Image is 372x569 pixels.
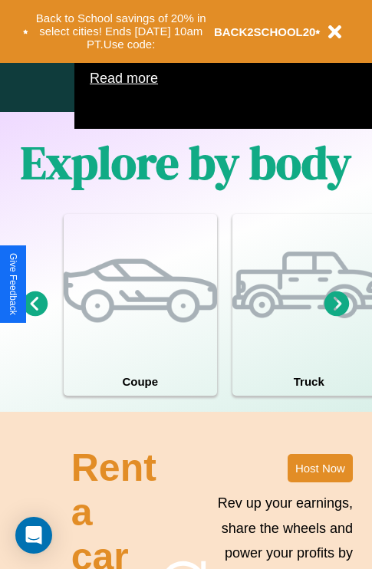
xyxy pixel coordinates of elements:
[8,253,18,315] div: Give Feedback
[214,25,316,38] b: BACK2SCHOOL20
[288,454,353,482] button: Host Now
[15,517,52,554] div: Open Intercom Messenger
[28,8,214,55] button: Back to School savings of 20% in select cities! Ends [DATE] 10am PT.Use code:
[21,131,351,194] h1: Explore by body
[64,367,217,396] h4: Coupe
